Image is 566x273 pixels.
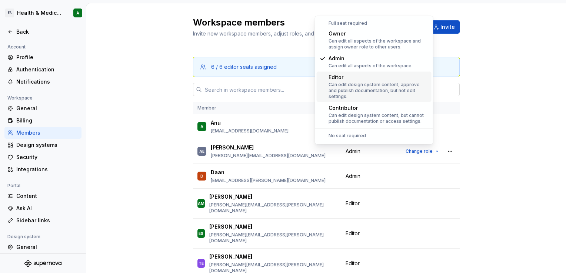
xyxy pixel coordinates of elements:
div: Can edit all aspects of the workspace and assign owner role to other users. [329,38,429,50]
p: [PERSON_NAME][EMAIL_ADDRESS][DOMAIN_NAME] [211,153,326,159]
div: No seat required [317,133,432,139]
div: General [16,105,79,112]
a: Content [4,190,81,202]
div: Admin [329,55,413,62]
div: Editor [329,74,429,81]
span: Invite [440,23,455,31]
div: Owner [329,30,429,37]
a: Ask AI [4,202,81,214]
p: [EMAIL_ADDRESS][PERSON_NAME][DOMAIN_NAME] [211,178,326,183]
div: Billing [16,117,79,124]
div: Notifications [16,78,79,85]
a: Profile [4,51,81,63]
div: 6 / 6 editor seats assigned [211,63,277,71]
div: Integrations [16,166,79,173]
svg: Supernova Logo [24,260,61,267]
span: Change role [406,148,433,154]
a: Authentication [4,64,81,75]
p: [PERSON_NAME][EMAIL_ADDRESS][PERSON_NAME][DOMAIN_NAME] [209,202,337,214]
div: Profile [16,54,79,61]
p: [PERSON_NAME] [209,223,252,230]
p: [PERSON_NAME][EMAIL_ADDRESS][PERSON_NAME][DOMAIN_NAME] [209,232,337,244]
div: Security [16,154,79,161]
div: Design system [4,232,43,241]
button: Invite [430,20,460,34]
p: [EMAIL_ADDRESS][DOMAIN_NAME] [211,128,289,134]
div: A [200,123,203,130]
p: Daan [211,169,224,176]
span: Editor [346,260,360,267]
div: ES [199,230,203,237]
p: Anu [211,119,221,127]
a: Billing [4,115,81,127]
div: TE [199,260,204,267]
div: Health & Medical Design Systems [17,9,64,17]
a: Security [4,151,81,163]
button: EAHealth & Medical Design SystemsA [1,5,84,21]
div: Design systems [16,141,79,149]
div: D [200,172,203,180]
div: AM [198,200,204,207]
span: Editor [346,230,360,237]
div: Workspace [4,94,36,102]
div: Can edit design system content, but cannot publish documentation or access settings. [329,112,429,124]
a: General [4,102,81,114]
div: Ask AI [16,205,79,212]
button: Change role [402,146,442,156]
th: Member [193,102,341,114]
input: Search in workspace members... [202,83,460,96]
div: Viewer [329,142,401,150]
div: Content [16,192,79,200]
div: Suggestions [315,16,433,144]
div: Can edit all aspects of the workspace. [329,63,413,69]
a: Notifications [4,76,81,88]
a: Integrations [4,164,81,175]
p: [PERSON_NAME] [209,253,252,260]
div: Full seat required [317,20,432,26]
div: Sidebar links [16,217,79,224]
div: Contributor [329,104,429,112]
span: Editor [346,200,360,207]
div: Back [16,28,79,36]
div: Can edit design system content, approve and publish documentation, but not edit settings. [329,82,429,100]
a: Sidebar links [4,215,81,226]
div: Account [4,43,29,51]
a: Members [4,127,81,139]
a: General [4,241,81,253]
div: General [16,243,79,251]
span: Invite new workspace members, adjust roles, and manage your team. [193,30,362,37]
div: AE [199,148,204,155]
a: Back [4,26,81,38]
p: [PERSON_NAME] [211,144,254,151]
p: [PERSON_NAME] [209,193,252,200]
span: Admin [346,148,360,155]
div: Portal [4,181,23,190]
span: Admin [346,172,360,180]
div: Members [16,129,79,136]
div: Authentication [16,66,79,73]
h2: Workspace members [193,17,421,28]
a: Members [4,253,81,265]
div: EA [5,9,14,17]
a: Design systems [4,139,81,151]
div: A [76,10,79,16]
